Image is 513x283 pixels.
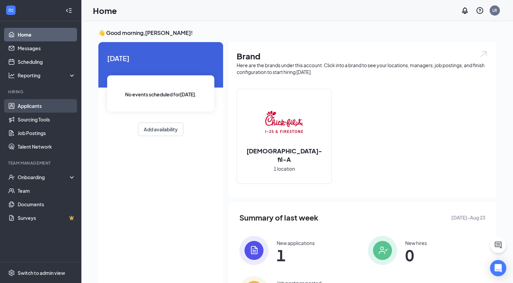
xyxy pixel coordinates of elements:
[451,214,485,221] span: [DATE] - Aug 23
[125,91,197,98] span: No events scheduled for [DATE] .
[18,55,76,69] a: Scheduling
[18,211,76,225] a: SurveysCrown
[18,197,76,211] a: Documents
[405,249,427,261] span: 0
[8,89,74,95] div: Hiring
[18,113,76,126] a: Sourcing Tools
[18,72,76,79] div: Reporting
[7,7,14,14] svg: WorkstreamLogo
[461,6,469,15] svg: Notifications
[237,147,331,164] h2: [DEMOGRAPHIC_DATA]-fil-A
[138,122,183,136] button: Add availability
[18,28,76,41] a: Home
[18,99,76,113] a: Applicants
[239,212,318,224] span: Summary of last week
[368,236,397,265] img: icon
[274,165,295,172] span: 1 location
[277,240,315,246] div: New applications
[18,126,76,140] a: Job Postings
[18,140,76,153] a: Talent Network
[479,50,488,58] img: open.6027fd2a22e1237b5b06.svg
[476,6,484,15] svg: QuestionInfo
[98,29,496,37] h3: 👋 Good morning, [PERSON_NAME] !
[93,5,117,16] h1: Home
[8,160,74,166] div: Team Management
[8,72,15,79] svg: Analysis
[237,62,488,75] div: Here are the brands under this account. Click into a brand to see your locations, managers, job p...
[8,174,15,181] svg: UserCheck
[18,184,76,197] a: Team
[494,241,502,249] svg: ChatActive
[490,260,506,276] div: Open Intercom Messenger
[492,7,497,13] div: LR
[65,7,72,14] svg: Collapse
[490,237,506,253] button: ChatActive
[107,53,214,63] span: [DATE]
[18,41,76,55] a: Messages
[405,240,427,246] div: New hires
[8,269,15,276] svg: Settings
[277,249,315,261] span: 1
[262,100,306,144] img: Chick-fil-A
[18,269,65,276] div: Switch to admin view
[239,236,269,265] img: icon
[237,50,488,62] h1: Brand
[18,174,70,181] div: Onboarding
